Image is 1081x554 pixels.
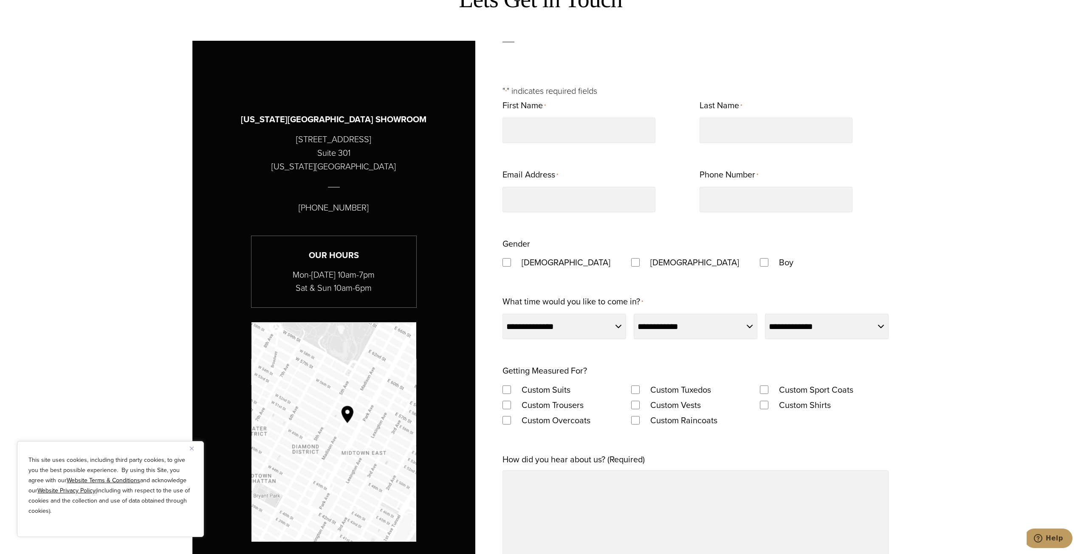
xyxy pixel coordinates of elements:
legend: Gender [502,236,530,251]
label: Custom Shirts [771,397,839,413]
p: [PHONE_NUMBER] [299,201,369,214]
label: Custom Suits [513,382,579,397]
label: [DEMOGRAPHIC_DATA] [513,255,619,270]
p: [STREET_ADDRESS] Suite 301 [US_STATE][GEOGRAPHIC_DATA] [271,132,396,173]
label: Custom Overcoats [513,413,599,428]
label: How did you hear about us? (Required) [502,452,645,467]
label: What time would you like to come in? [502,294,643,310]
label: Custom Trousers [513,397,592,413]
label: Custom Raincoats [642,413,726,428]
label: Phone Number [700,167,758,183]
label: [DEMOGRAPHIC_DATA] [642,255,748,270]
p: Mon-[DATE] 10am-7pm Sat & Sun 10am-6pm [251,268,416,295]
p: " " indicates required fields [502,84,889,98]
a: Website Terms & Conditions [67,476,140,485]
iframe: Opens a widget where you can chat to one of our agents [1027,529,1073,550]
h3: Our Hours [251,249,416,262]
p: This site uses cookies, including third party cookies, to give you the best possible experience. ... [28,455,192,516]
label: Email Address [502,167,558,183]
label: Boy [771,255,802,270]
img: Google map with pin showing Alan David location at Madison Avenue & 53rd Street NY [251,322,416,542]
label: Custom Vests [642,397,709,413]
button: Close [190,443,200,453]
label: First Name [502,98,546,114]
h3: [US_STATE][GEOGRAPHIC_DATA] SHOWROOM [241,113,426,126]
a: Map to Alan David Custom [251,322,416,542]
label: Last Name [700,98,742,114]
a: Website Privacy Policy [37,486,96,495]
img: Close [190,447,194,450]
label: Custom Sport Coats [771,382,862,397]
label: Custom Tuxedos [642,382,720,397]
legend: Getting Measured For? [502,363,587,378]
